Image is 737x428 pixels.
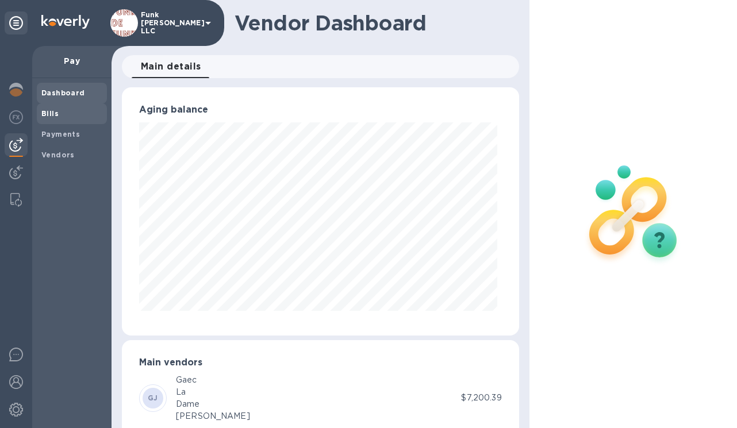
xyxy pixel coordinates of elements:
[176,410,250,422] div: [PERSON_NAME]
[41,88,85,97] b: Dashboard
[176,374,250,386] div: Gaec
[176,398,250,410] div: Dame
[41,109,59,118] b: Bills
[9,110,23,124] img: Foreign exchange
[235,11,511,35] h1: Vendor Dashboard
[41,151,75,159] b: Vendors
[139,105,502,115] h3: Aging balance
[461,392,501,404] p: $7,200.39
[141,59,201,75] span: Main details
[5,11,28,34] div: Unpin categories
[141,11,198,35] p: Funk [PERSON_NAME] LLC
[41,130,80,138] b: Payments
[176,386,250,398] div: La
[148,394,158,402] b: GJ
[41,55,102,67] p: Pay
[139,357,502,368] h3: Main vendors
[41,15,90,29] img: Logo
